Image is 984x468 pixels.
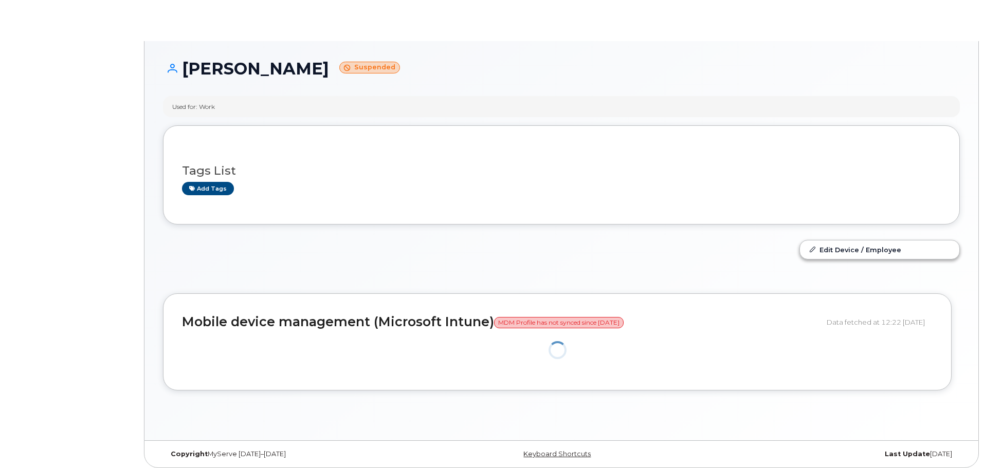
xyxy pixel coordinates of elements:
div: Used for: Work [172,102,215,111]
a: Keyboard Shortcuts [523,450,591,458]
strong: Last Update [885,450,930,458]
a: Add tags [182,182,234,195]
div: MyServe [DATE]–[DATE] [163,450,429,458]
h2: Mobile device management (Microsoft Intune) [182,315,819,329]
h1: [PERSON_NAME] [163,60,960,78]
h3: Tags List [182,164,941,177]
strong: Copyright [171,450,208,458]
span: MDM Profile has not synced since [DATE] [494,317,624,328]
small: Suspended [339,62,400,73]
div: Data fetched at 12:22 [DATE] [827,312,933,332]
a: Edit Device / Employee [800,240,959,259]
div: [DATE] [694,450,960,458]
